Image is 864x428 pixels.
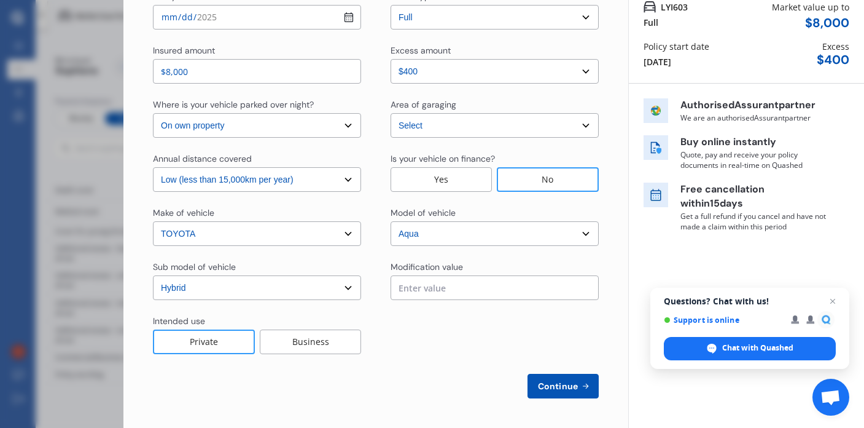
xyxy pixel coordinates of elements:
[812,379,849,416] div: Open chat
[664,337,836,360] div: Chat with Quashed
[391,261,463,273] div: Modification value
[153,153,252,165] div: Annual distance covered
[391,153,495,165] div: Is your vehicle on finance?
[391,98,456,111] div: Area of garaging
[535,381,580,391] span: Continue
[680,98,828,113] p: Authorised Assurant partner
[817,53,849,67] div: $ 400
[644,16,658,29] div: Full
[644,183,668,207] img: free cancel icon
[644,55,671,68] div: [DATE]
[822,40,849,53] div: Excess
[644,40,709,53] div: Policy start date
[153,98,314,111] div: Where is your vehicle parked over night?
[680,135,828,149] p: Buy online instantly
[153,315,205,327] div: Intended use
[664,296,836,306] span: Questions? Chat with us!
[722,343,793,354] span: Chat with Quashed
[805,16,849,30] div: $ 8,000
[153,44,215,57] div: Insured amount
[680,183,828,211] p: Free cancellation within 15 days
[825,294,840,309] span: Close chat
[661,1,688,14] span: LYI603
[391,207,456,219] div: Model of vehicle
[391,275,599,300] input: Enter value
[680,149,828,170] p: Quote, pay and receive your policy documents in real-time on Quashed
[260,330,361,354] div: Business
[153,59,361,84] input: Enter insured amount
[644,135,668,160] img: buy online icon
[497,167,599,192] div: No
[664,315,782,325] span: Support is online
[680,113,828,123] p: We are an authorised Assurant partner
[391,44,451,57] div: Excess amount
[391,167,492,192] div: Yes
[153,5,361,30] input: dd / mm / yyyy
[680,211,828,232] p: Get a full refund if you cancel and have not made a claim within this period
[772,1,849,14] div: Market value up to
[644,98,668,123] img: insurer icon
[153,207,214,219] div: Make of vehicle
[527,374,599,398] button: Continue
[153,261,236,273] div: Sub model of vehicle
[153,330,255,354] div: Private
